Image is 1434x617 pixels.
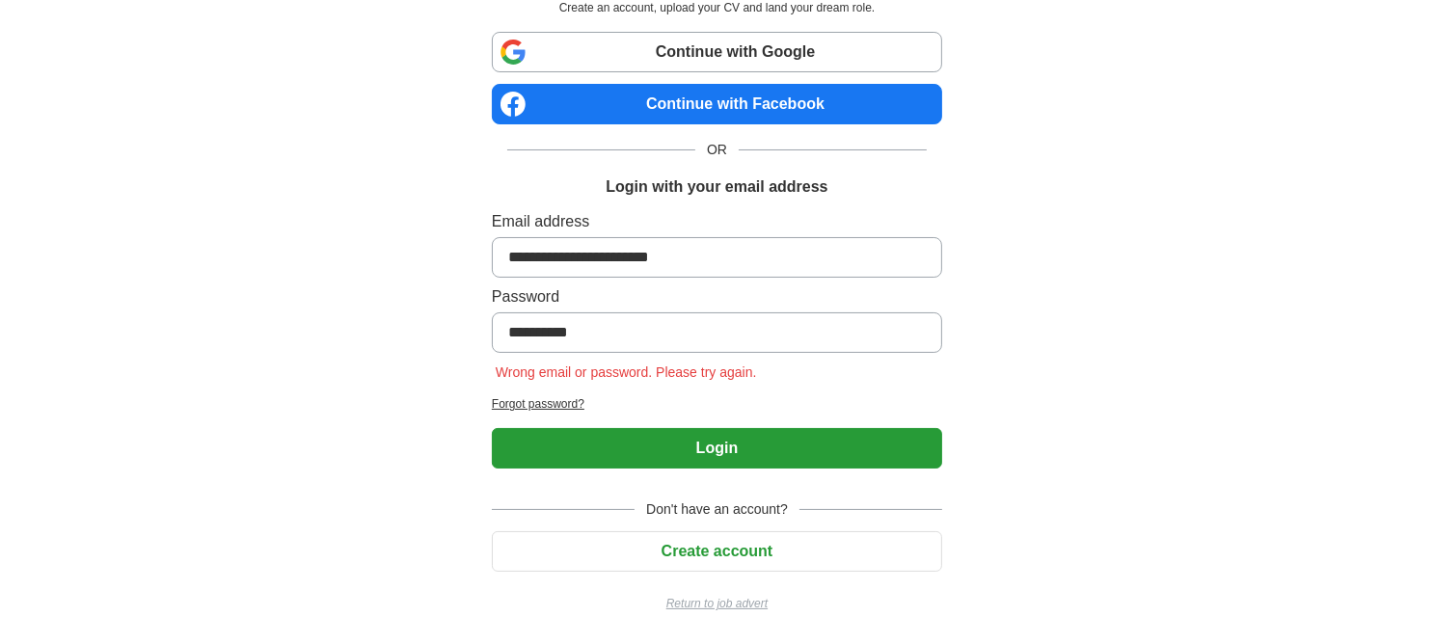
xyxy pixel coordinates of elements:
label: Email address [492,210,942,233]
a: Forgot password? [492,395,942,413]
button: Login [492,428,942,469]
span: Wrong email or password. Please try again. [492,364,761,380]
button: Create account [492,531,942,572]
span: Don't have an account? [635,499,799,520]
a: Continue with Google [492,32,942,72]
a: Create account [492,543,942,559]
a: Return to job advert [492,595,942,612]
h1: Login with your email address [606,175,827,199]
span: OR [695,140,739,160]
a: Continue with Facebook [492,84,942,124]
label: Password [492,285,942,308]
